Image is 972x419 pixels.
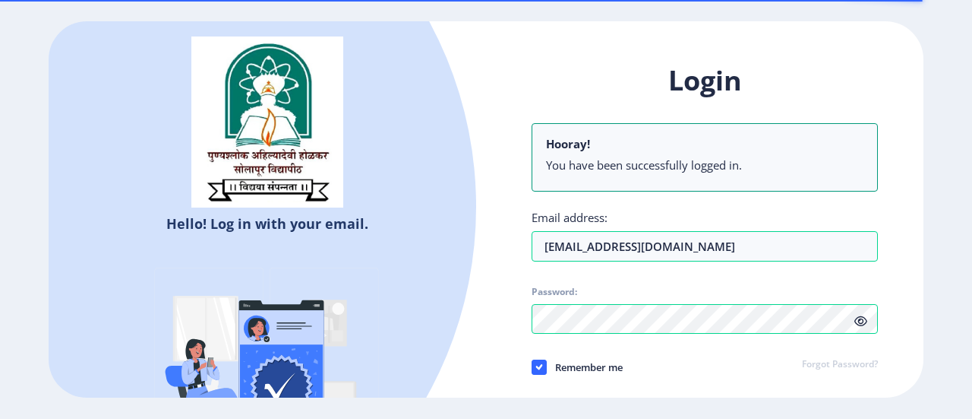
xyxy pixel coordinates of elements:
li: You have been successfully logged in. [546,157,863,173]
input: Email address [532,231,878,262]
img: sulogo.png [191,37,343,208]
a: Forgot Password? [802,358,878,372]
span: Remember me [547,358,623,376]
h1: Login [532,62,878,99]
label: Email address: [532,210,607,225]
label: Password: [532,286,577,298]
b: Hooray! [546,136,590,151]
